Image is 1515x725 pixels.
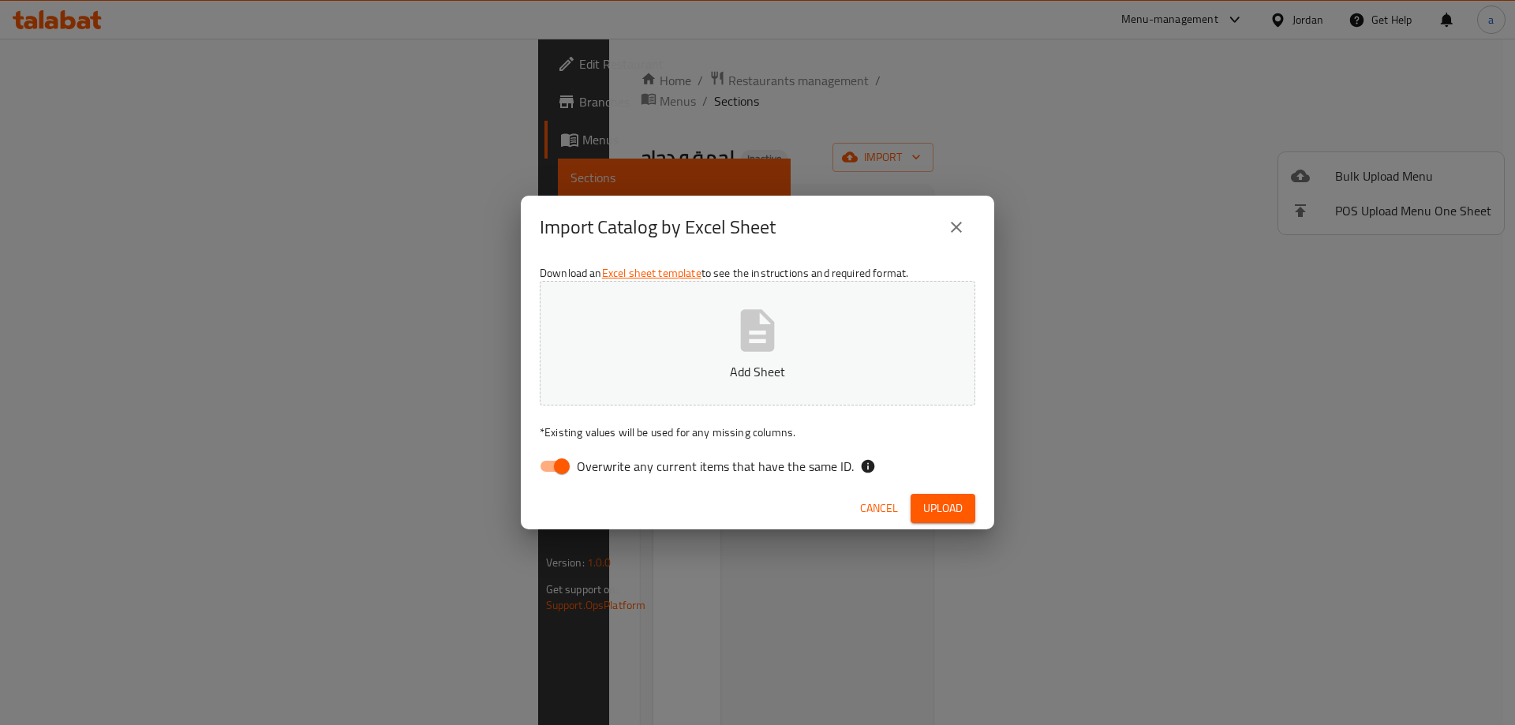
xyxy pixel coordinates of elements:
button: Add Sheet [540,281,975,405]
button: close [937,208,975,246]
svg: If the overwrite option isn't selected, then the items that match an existing ID will be ignored ... [860,458,876,474]
p: Existing values will be used for any missing columns. [540,424,975,440]
button: Upload [911,494,975,523]
a: Excel sheet template [602,263,701,283]
h2: Import Catalog by Excel Sheet [540,215,776,240]
span: Cancel [860,499,898,518]
button: Cancel [854,494,904,523]
div: Download an to see the instructions and required format. [521,259,994,488]
span: Overwrite any current items that have the same ID. [577,457,854,476]
p: Add Sheet [564,362,951,381]
span: Upload [923,499,963,518]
